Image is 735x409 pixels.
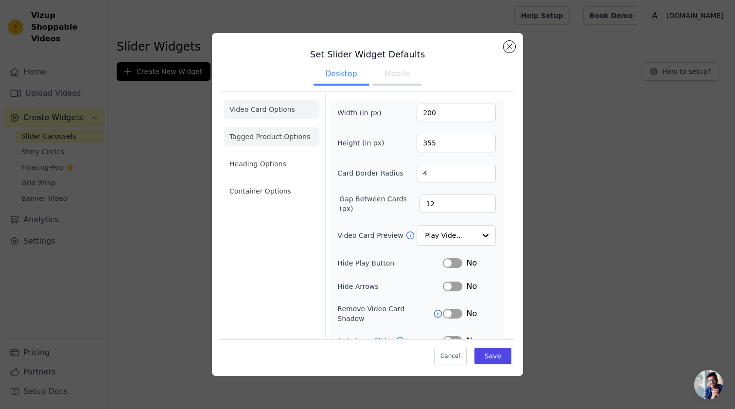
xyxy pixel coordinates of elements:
[337,168,403,178] label: Card Border Radius
[694,370,723,399] a: Open chat
[373,64,421,86] button: Mobile
[337,231,405,240] label: Video Card Preview
[466,257,477,269] span: No
[337,304,433,323] label: Remove Video Card Shadow
[337,336,395,346] label: Auto Loop Slider
[224,154,319,174] li: Heading Options
[337,282,443,291] label: Hide Arrows
[339,194,420,213] label: Gap Between Cards (px)
[466,308,477,320] span: No
[314,64,369,86] button: Desktop
[224,181,319,201] li: Container Options
[434,348,467,364] button: Cancel
[337,258,443,268] label: Hide Play Button
[466,281,477,292] span: No
[224,127,319,146] li: Tagged Product Options
[220,49,515,60] h3: Set Slider Widget Defaults
[466,335,477,347] span: No
[224,100,319,119] li: Video Card Options
[337,108,390,118] label: Width (in px)
[474,348,511,364] button: Save
[504,41,515,53] button: Close modal
[337,138,390,148] label: Height (in px)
